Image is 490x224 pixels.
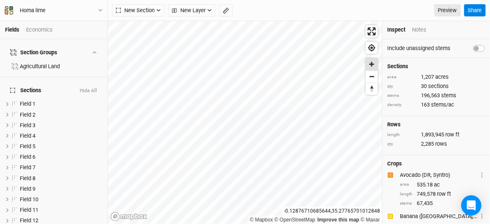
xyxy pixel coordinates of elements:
div: Banana (HI, Iholena) [400,213,478,220]
div: qty [388,141,417,147]
span: Field 10 [20,196,38,203]
h4: Rows [388,121,485,128]
div: Field 2 [20,112,102,118]
span: Field 1 [20,101,35,107]
div: Field 3 [20,122,102,129]
div: Field 9 [20,186,102,192]
div: 30 [388,83,485,90]
div: 196,563 [388,92,485,99]
span: stems/ac [431,101,455,109]
a: OpenStreetMap [275,217,316,223]
div: Homa lime [20,6,46,15]
button: New Section [112,4,165,17]
a: Mapbox [250,217,273,223]
span: Field 4 [20,133,35,139]
a: Preview [434,4,461,17]
a: Mapbox logo [110,212,147,221]
div: stems [388,93,417,99]
button: Homa lime [4,6,103,15]
button: Enter fullscreen [366,25,378,37]
button: Zoom in [366,58,378,70]
div: 1,207 [388,73,485,81]
a: Improve this map [318,217,359,223]
button: Crop Usage [479,170,485,180]
div: 749,578 [400,190,485,198]
div: Field 4 [20,133,102,139]
button: Share [464,4,486,17]
span: Field 2 [20,112,35,118]
span: Zoom out [366,71,378,83]
div: Field 11 [20,207,102,213]
div: 67,435 [400,200,485,207]
div: area [400,181,413,188]
span: Field 6 [20,154,35,160]
span: Field 12 [20,217,38,224]
span: Field 5 [20,143,35,149]
div: Field 8 [20,175,102,182]
h4: Crops [388,160,402,167]
a: Fields [5,27,19,33]
button: Reset bearing to north [366,83,378,95]
div: Field 6 [20,154,102,160]
div: Field 1 [20,101,102,107]
div: Notes [412,26,427,34]
div: Field 12 [20,217,102,224]
div: Agricultural Land [20,63,102,70]
button: Hide All [79,88,97,94]
div: Economics [26,26,53,34]
div: Inspect [388,26,406,34]
button: New Layer [168,4,216,17]
span: rows [436,140,447,148]
span: New Layer [172,6,206,15]
button: Crop Usage [479,211,485,221]
div: -0.12876710685644 , 35.27765701012848 [282,207,382,216]
h4: Sections [388,63,485,70]
span: row ft [437,190,451,198]
a: Maxar [361,217,380,223]
div: density [388,102,417,108]
div: 1,893,945 [388,131,485,139]
canvas: Map [108,21,383,224]
span: row ft [446,131,460,139]
div: qty [388,83,417,90]
span: Field 3 [20,122,35,128]
span: Field 9 [20,186,35,192]
label: Include unassigned stems [388,45,451,52]
div: Field 10 [20,196,102,203]
span: Field 11 [20,207,38,213]
div: area [388,74,417,80]
button: Show section groups [91,50,98,55]
div: Avocado (DR, Syntro) [400,171,478,179]
span: stems [442,92,457,99]
div: Section Groups [10,49,57,56]
span: ac [434,181,440,189]
button: Find my location [366,42,378,54]
div: length [400,191,413,197]
span: Field 7 [20,164,35,171]
div: 163 [388,101,485,109]
button: Zoom out [366,70,378,83]
div: Open Intercom Messenger [461,195,482,216]
div: Field 5 [20,143,102,150]
div: Field 7 [20,164,102,171]
span: acres [436,73,449,81]
span: Sections [10,87,41,94]
span: Field 8 [20,175,35,181]
div: 535.18 [400,181,485,189]
button: Shortcut: M [219,4,233,17]
div: stems [400,200,413,207]
span: New Section [116,6,155,15]
div: length [388,132,417,138]
div: 2,285 [388,140,485,148]
span: sections [428,83,449,90]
